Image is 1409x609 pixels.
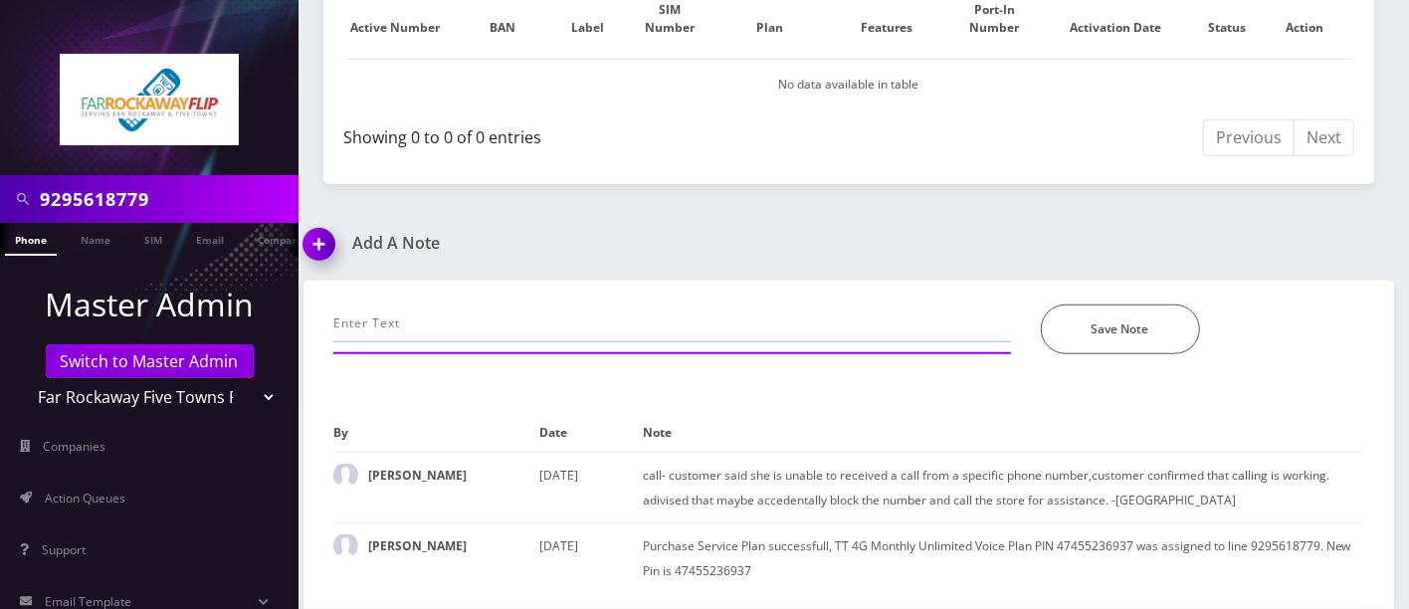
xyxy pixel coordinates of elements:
[643,414,1364,452] th: Note
[46,344,254,378] a: Switch to Master Admin
[643,522,1364,593] td: Purchase Service Plan successfull, TT 4G Monthly Unlimited Voice Plan PIN 47455236937 was assigne...
[44,438,106,455] span: Companies
[643,452,1364,522] td: call- customer said she is unable to received a call from a specific phone number,customer confir...
[1294,119,1354,156] a: Next
[40,180,294,218] input: Search in Company
[343,117,834,149] div: Showing 0 to 0 of 0 entries
[1203,119,1295,156] a: Previous
[345,59,1352,109] td: No data available in table
[539,522,643,593] td: [DATE]
[539,452,643,522] td: [DATE]
[42,541,86,558] span: Support
[368,467,467,484] strong: [PERSON_NAME]
[71,223,120,254] a: Name
[303,234,834,253] a: Add A Note
[1041,304,1200,354] button: Save Note
[45,490,125,507] span: Action Queues
[60,54,239,145] img: Far Rockaway Five Towns Flip
[368,537,467,554] strong: [PERSON_NAME]
[333,414,539,452] th: By
[333,304,1011,342] input: Enter Text
[539,414,643,452] th: Date
[5,223,57,256] a: Phone
[134,223,172,254] a: SIM
[248,223,314,254] a: Company
[186,223,234,254] a: Email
